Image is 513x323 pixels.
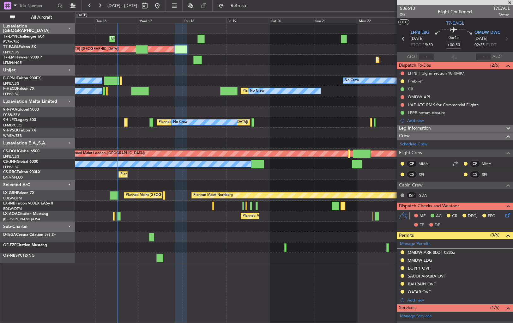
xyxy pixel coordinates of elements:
[3,165,20,169] a: LFPB/LBG
[449,35,459,41] span: 06:45
[3,175,23,180] a: DNMM/LOS
[111,34,192,44] div: Unplanned Maint [GEOGRAPHIC_DATA] (Riga Intl)
[3,45,36,49] a: T7-EAGLFalcon 8X
[243,86,342,96] div: Planned Maint [GEOGRAPHIC_DATA] ([GEOGRAPHIC_DATA])
[3,212,48,216] a: LX-AOACitation Mustang
[3,35,17,39] span: T7-DYN
[399,132,410,140] span: Crew
[3,76,17,80] span: F-GPNJ
[411,30,429,36] span: LFPB LBG
[193,191,233,200] div: Planned Maint Nurnberg
[470,160,480,167] div: CP
[411,36,424,42] span: [DATE]
[423,42,433,48] span: 19:50
[226,17,270,23] div: Fri 19
[488,213,495,219] span: FFC
[3,149,18,153] span: CS-DOU
[159,118,248,127] div: Planned [GEOGRAPHIC_DATA] ([GEOGRAPHIC_DATA])
[408,281,436,287] div: BAHRAIN OVF
[408,273,446,279] div: SAUDI ARABIA OVF
[3,123,21,128] a: LFMD/CEQ
[407,160,417,167] div: CP
[446,20,464,27] span: T7-EAGL
[7,12,69,22] button: All Aircraft
[3,206,22,211] a: EDLW/DTM
[419,161,433,167] a: MMA
[493,5,510,12] span: T7EAGL
[407,54,417,60] span: ATOT
[408,102,479,107] div: UAE ATC RMK for Commercial Flights
[3,254,34,258] a: OY-NBSPC12/NG
[3,196,22,201] a: EDLW/DTM
[408,250,455,255] div: OMDW ARR SLOT 0235z
[377,55,438,64] div: Planned Maint [GEOGRAPHIC_DATA]
[400,141,427,148] a: Schedule Crew
[243,211,313,221] div: Planned Maint Nice ([GEOGRAPHIC_DATA])
[470,171,480,178] div: CS
[216,1,254,11] button: Refresh
[3,118,36,122] a: 9H-LPZLegacy 500
[183,17,226,23] div: Thu 18
[3,133,22,138] a: WMSA/SZB
[399,232,414,239] span: Permits
[407,192,417,199] div: ISP
[38,45,119,54] div: Planned Maint [US_STATE] ([GEOGRAPHIC_DATA])
[407,297,510,303] div: Add new
[482,172,496,177] a: RFI
[400,5,415,12] span: 536613
[399,149,422,157] span: Flight Crew
[474,36,487,42] span: [DATE]
[95,17,139,23] div: Tue 16
[436,213,442,219] span: AC
[438,9,472,15] div: Flight Confirmed
[3,243,16,247] span: OE-FZE
[399,203,459,210] span: Dispatch Checks and Weather
[3,129,36,132] a: 9H-VSLKFalcon 7X
[3,202,53,205] a: LX-INBFalcon 900EX EASy II
[400,313,432,320] a: Manage Services
[408,94,430,100] div: OMDW API
[3,56,15,59] span: T7-EMI
[3,170,17,174] span: CS-RRC
[490,232,499,238] span: (0/6)
[3,191,17,195] span: LX-GBH
[408,289,431,295] div: QATAR OVF
[139,17,183,23] div: Wed 17
[400,241,431,247] a: Manage Permits
[3,170,40,174] a: CS-RRCFalcon 900LX
[3,160,17,164] span: CS-JHH
[407,118,510,123] div: Add new
[345,76,359,85] div: No Crew
[3,160,38,164] a: CS-JHHGlobal 6000
[225,3,252,8] span: Refresh
[173,118,188,127] div: No Crew
[399,304,415,312] span: Services
[419,222,424,229] span: FP
[3,233,56,237] a: D-IEGACessna Citation Jet 2+
[490,62,499,69] span: (2/6)
[3,92,20,96] a: LFPB/LBG
[3,129,19,132] span: 9H-VSLK
[408,86,413,92] div: CB
[490,304,499,311] span: (1/5)
[408,70,464,76] div: LFPB Hdlg in section 18 RMK/
[408,110,445,115] div: LFPB notam closure
[107,3,137,9] span: [DATE] - [DATE]
[3,108,17,112] span: 9H-YAA
[3,87,17,91] span: F-HECD
[419,213,425,219] span: MF
[468,213,477,219] span: DFC,
[314,17,358,23] div: Sun 21
[3,81,20,86] a: LFPB/LBG
[3,87,34,91] a: F-HECDFalcon 7X
[3,45,19,49] span: T7-EAGL
[452,213,457,219] span: CR
[486,42,496,48] span: ELDT
[3,108,39,112] a: 9H-YAAGlobal 5000
[19,1,56,10] input: Trip Number
[3,56,42,59] a: T7-EMIHawker 900XP
[250,86,264,96] div: No Crew
[435,222,440,229] span: DP
[3,243,47,247] a: OE-FZECitation Mustang
[358,17,401,23] div: Mon 22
